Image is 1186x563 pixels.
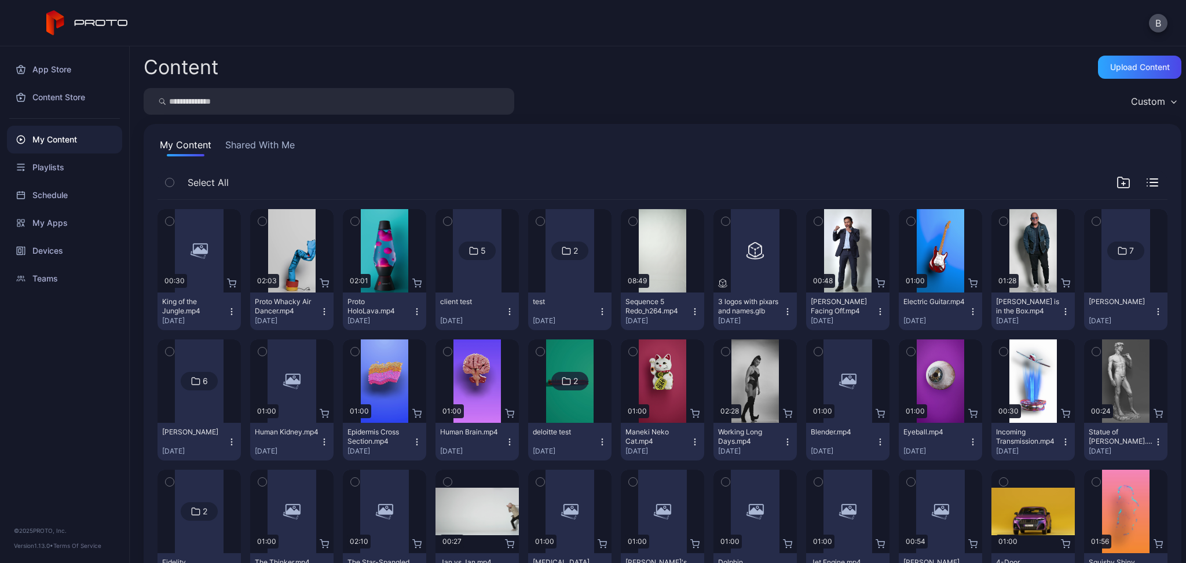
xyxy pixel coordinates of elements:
[255,316,320,326] div: [DATE]
[162,447,227,456] div: [DATE]
[621,423,704,460] button: Maneki Neko Cat.mp4[DATE]
[162,297,226,316] div: King of the Jungle.mp4
[1098,56,1181,79] button: Upload Content
[811,427,874,437] div: Blender.mp4
[899,293,982,330] button: Electric Guitar.mp4[DATE]
[158,423,241,460] button: [PERSON_NAME][DATE]
[7,56,122,83] a: App Store
[7,126,122,153] a: My Content
[203,506,207,517] div: 2
[7,181,122,209] a: Schedule
[250,293,334,330] button: Proto Whacky Air Dancer.mp4[DATE]
[1149,14,1167,32] button: B
[625,316,690,326] div: [DATE]
[718,447,783,456] div: [DATE]
[811,316,876,326] div: [DATE]
[347,316,412,326] div: [DATE]
[806,423,889,460] button: Blender.mp4[DATE]
[343,293,426,330] button: Proto HoloLava.mp4[DATE]
[528,293,612,330] button: test[DATE]
[347,427,411,446] div: Epidermis Cross Section.mp4
[1084,293,1167,330] button: [PERSON_NAME][DATE]
[1110,63,1170,72] div: Upload Content
[573,376,578,386] div: 2
[625,297,689,316] div: Sequence 5 Redo_h264.mp4
[7,265,122,293] a: Teams
[718,316,783,326] div: [DATE]
[996,297,1060,316] div: Howie Mandel is in the Box.mp4
[158,138,214,156] button: My Content
[7,153,122,181] a: Playlists
[903,447,968,456] div: [DATE]
[811,297,874,316] div: Manny Pacquiao Facing Off.mp4
[203,376,208,386] div: 6
[343,423,426,460] button: Epidermis Cross Section.mp4[DATE]
[996,316,1061,326] div: [DATE]
[255,427,319,437] div: Human Kidney.mp4
[435,423,519,460] button: Human Brain.mp4[DATE]
[903,297,967,306] div: Electric Guitar.mp4
[533,427,596,437] div: deloitte test
[481,246,486,256] div: 5
[440,427,504,437] div: Human Brain.mp4
[223,138,297,156] button: Shared With Me
[440,447,505,456] div: [DATE]
[718,427,782,446] div: Working Long Days.mp4
[7,83,122,111] a: Content Store
[14,526,115,535] div: © 2025 PROTO, Inc.
[1089,316,1154,326] div: [DATE]
[996,427,1060,446] div: Incoming Transmission.mp4
[806,293,889,330] button: [PERSON_NAME] Facing Off.mp4[DATE]
[255,297,319,316] div: Proto Whacky Air Dancer.mp4
[440,316,505,326] div: [DATE]
[991,423,1075,460] button: Incoming Transmission.mp4[DATE]
[162,316,227,326] div: [DATE]
[621,293,704,330] button: Sequence 5 Redo_h264.mp4[DATE]
[811,447,876,456] div: [DATE]
[53,542,101,549] a: Terms Of Service
[573,246,578,256] div: 2
[1131,96,1165,107] div: Custom
[1089,427,1152,446] div: Statue of David.mp4
[903,427,967,437] div: Eyeball.mp4
[1129,246,1134,256] div: 7
[528,423,612,460] button: deloitte test[DATE]
[533,447,598,456] div: [DATE]
[899,423,982,460] button: Eyeball.mp4[DATE]
[1089,297,1152,306] div: Reese
[188,176,229,189] span: Select All
[1089,447,1154,456] div: [DATE]
[1084,423,1167,460] button: Statue of [PERSON_NAME].mp4[DATE]
[7,237,122,265] a: Devices
[718,297,782,316] div: 3 logos with pixars and names.glb
[991,293,1075,330] button: [PERSON_NAME] is in the Box.mp4[DATE]
[347,447,412,456] div: [DATE]
[1125,88,1181,115] button: Custom
[347,297,411,316] div: Proto HoloLava.mp4
[625,427,689,446] div: Maneki Neko Cat.mp4
[713,293,797,330] button: 3 logos with pixars and names.glb[DATE]
[144,57,218,77] div: Content
[440,297,504,306] div: client test
[158,293,241,330] button: King of the Jungle.mp4[DATE]
[162,427,226,437] div: Cole
[713,423,797,460] button: Working Long Days.mp4[DATE]
[14,542,53,549] span: Version 1.13.0 •
[7,209,122,237] a: My Apps
[533,316,598,326] div: [DATE]
[435,293,519,330] button: client test[DATE]
[255,447,320,456] div: [DATE]
[996,447,1061,456] div: [DATE]
[625,447,690,456] div: [DATE]
[533,297,596,306] div: test
[903,316,968,326] div: [DATE]
[250,423,334,460] button: Human Kidney.mp4[DATE]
